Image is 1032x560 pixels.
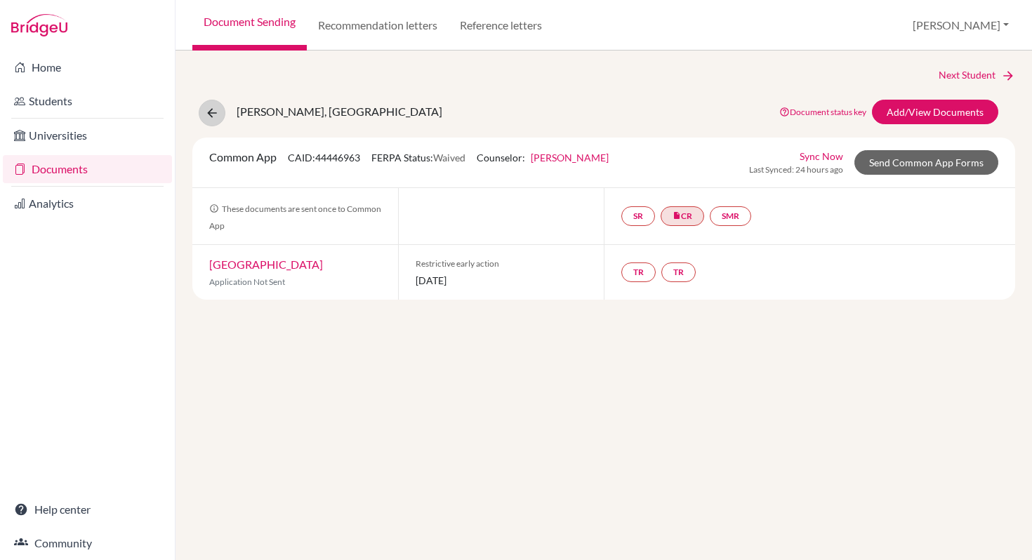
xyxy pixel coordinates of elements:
[477,152,609,164] span: Counselor:
[661,262,696,282] a: TR
[3,189,172,218] a: Analytics
[209,276,285,287] span: Application Not Sent
[237,105,442,118] span: [PERSON_NAME], [GEOGRAPHIC_DATA]
[939,67,1015,83] a: Next Student
[288,152,360,164] span: CAID: 44446963
[621,262,656,282] a: TR
[3,121,172,149] a: Universities
[3,495,172,524] a: Help center
[3,53,172,81] a: Home
[710,206,751,226] a: SMR
[779,107,866,117] a: Document status key
[872,100,998,124] a: Add/View Documents
[854,150,998,175] a: Send Common App Forms
[209,150,277,164] span: Common App
[371,152,465,164] span: FERPA Status:
[3,87,172,115] a: Students
[416,273,587,288] span: [DATE]
[209,258,323,271] a: [GEOGRAPHIC_DATA]
[209,204,381,231] span: These documents are sent once to Common App
[621,206,655,226] a: SR
[800,149,843,164] a: Sync Now
[906,12,1015,39] button: [PERSON_NAME]
[3,529,172,557] a: Community
[416,258,587,270] span: Restrictive early action
[3,155,172,183] a: Documents
[11,14,67,36] img: Bridge-U
[749,164,843,176] span: Last Synced: 24 hours ago
[433,152,465,164] span: Waived
[531,152,609,164] a: [PERSON_NAME]
[673,211,681,220] i: insert_drive_file
[661,206,704,226] a: insert_drive_fileCR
